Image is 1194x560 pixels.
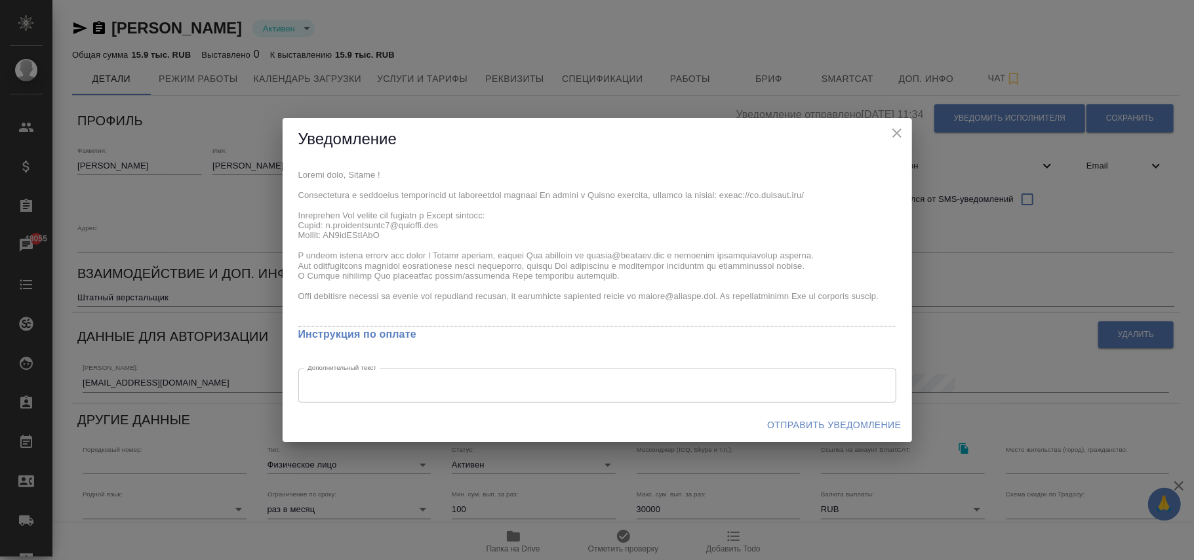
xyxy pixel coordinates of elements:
textarea: Loremi dolo, Sitame ! Consectetura e seddoeius temporincid ut laboreetdol magnaal En admini v Qui... [298,170,896,322]
a: Инструкция по оплате [298,329,416,340]
button: close [887,123,907,143]
span: Отправить уведомление [767,417,901,433]
span: Уведомление [298,130,397,148]
button: Отправить уведомление [762,413,906,437]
